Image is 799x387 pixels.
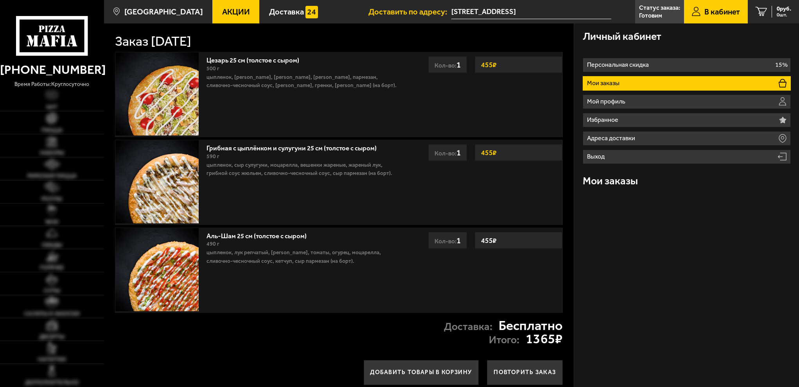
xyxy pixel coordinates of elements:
[479,233,499,248] strong: 455 ₽
[45,219,59,225] span: WOK
[206,248,399,265] p: цыпленок, лук репчатый, [PERSON_NAME], томаты, огурец, моцарелла, сливочно-чесночный соус, кетчуп...
[46,104,57,110] span: Хит
[25,380,79,385] span: Дополнительно
[777,6,791,12] span: 0 руб.
[206,142,385,152] a: Грибная с цыплёнком и сулугуни 25 см (толстое с сыром)
[368,8,451,16] span: Доставить по адресу:
[456,148,461,157] span: 1
[364,360,479,385] button: Добавить товары в корзину
[444,321,492,332] p: Доставка:
[479,57,499,72] strong: 455 ₽
[124,8,203,16] span: [GEOGRAPHIC_DATA]
[704,8,740,16] span: В кабинет
[38,357,66,362] span: Напитки
[428,232,467,249] div: Кол-во:
[39,334,65,340] span: Десерты
[499,319,563,332] strong: Бесплатно
[428,56,467,73] div: Кол-во:
[587,117,620,123] p: Избранное
[24,311,80,317] span: Салаты и закуски
[451,5,611,19] span: улица Ольминского, 13соор1
[526,332,563,346] strong: 1365 ₽
[456,235,461,245] span: 1
[428,144,467,161] div: Кол-во:
[42,242,62,248] span: Обеды
[305,6,318,18] img: 15daf4d41897b9f0e9f617042186c801.svg
[206,230,315,240] a: Аль-Шам 25 см (толстое с сыром)
[587,62,651,68] p: Персональная скидка
[206,73,399,90] p: цыпленок, [PERSON_NAME], [PERSON_NAME], [PERSON_NAME], пармезан, сливочно-чесночный соус, [PERSON...
[639,12,662,19] p: Готовим
[206,54,307,64] a: Цезарь 25 см (толстое с сыром)
[269,8,304,16] span: Доставка
[44,288,60,294] span: Супы
[775,62,788,68] p: 15%
[487,360,562,385] button: Повторить заказ
[206,241,219,247] span: 490 г
[115,35,191,48] h1: Заказ [DATE]
[206,153,219,160] span: 590 г
[206,161,399,178] p: цыпленок, сыр сулугуни, моцарелла, вешенки жареные, жареный лук, грибной соус Жюльен, сливочно-че...
[456,60,461,70] span: 1
[587,98,627,105] p: Мой профиль
[587,135,637,141] p: Адреса доставки
[587,153,607,160] p: Выход
[40,265,64,271] span: Горячее
[583,31,661,42] h3: Личный кабинет
[479,145,499,160] strong: 455 ₽
[639,5,680,11] p: Статус заказа:
[583,176,638,186] h3: Мои заказы
[206,65,219,72] span: 500 г
[587,80,621,86] p: Мои заказы
[41,196,62,202] span: Роллы
[41,127,63,133] span: Пицца
[222,8,250,16] span: Акции
[27,173,77,179] span: Римская пицца
[489,335,519,345] p: Итого:
[451,5,611,19] input: Ваш адрес доставки
[777,12,791,18] span: 0 шт.
[40,150,64,156] span: Наборы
